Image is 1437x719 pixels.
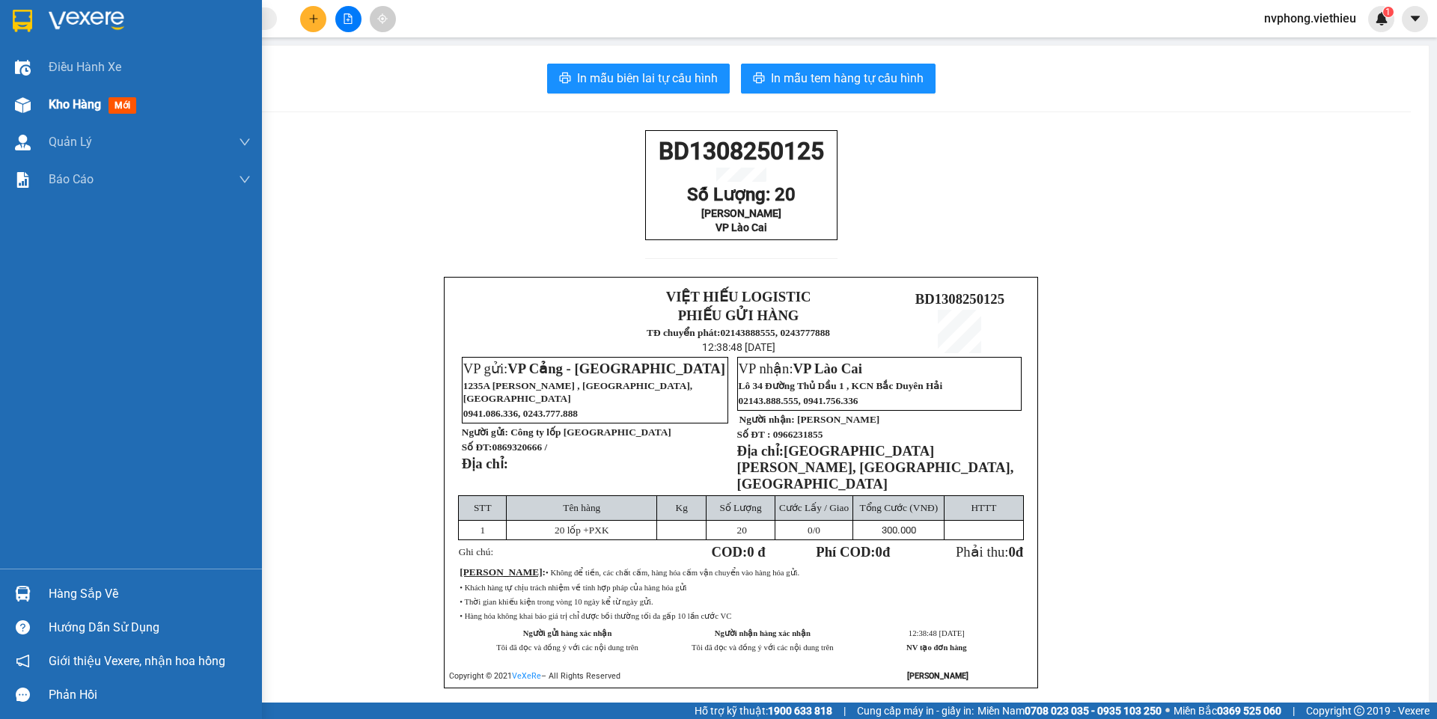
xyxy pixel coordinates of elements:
[808,524,813,536] span: 0
[109,97,136,114] span: mới
[971,502,996,513] span: HTTT
[563,502,600,513] span: Tên hàng
[659,137,824,165] span: BD1308250125
[1409,12,1422,25] span: caret-down
[737,429,771,440] strong: Số ĐT :
[692,643,834,652] span: Tôi đã đọc và đồng ý với các nội dung trên
[843,703,846,719] span: |
[1174,703,1281,719] span: Miền Bắc
[956,544,1023,560] span: Phải thu:
[1293,703,1295,719] span: |
[49,97,101,111] span: Kho hàng
[702,341,775,353] span: 12:38:48 [DATE]
[876,544,882,560] span: 0
[1165,708,1170,714] span: ⚪️
[1385,7,1391,17] span: 1
[492,441,547,453] span: 0869320666 /
[16,654,30,668] span: notification
[49,132,92,151] span: Quản Lý
[239,174,251,186] span: down
[455,316,486,328] img: logo
[459,546,493,557] span: Ghi chú:
[857,703,974,719] span: Cung cấp máy in - giấy in:
[1354,706,1364,716] span: copyright
[559,72,571,86] span: printer
[701,207,781,219] span: [PERSON_NAME]
[907,671,968,681] strong: [PERSON_NAME]
[906,643,966,652] strong: NV tạo đơn hàng
[816,544,890,560] strong: Phí COD: đ
[239,136,251,148] span: down
[15,172,31,188] img: solution-icon
[16,688,30,702] span: message
[462,456,508,471] strong: Địa chỉ:
[773,429,823,440] span: 0966231855
[977,703,1162,719] span: Miền Nam
[449,671,620,681] span: Copyright © 2021 – All Rights Reserved
[300,6,326,32] button: plus
[771,69,924,88] span: In mẫu tem hàng tự cấu hình
[915,291,1004,307] span: BD1308250125
[474,502,492,513] span: STT
[739,380,943,391] span: Lô 34 Đường Thủ Dầu 1 , KCN Bắc Duyên Hải
[460,584,686,592] span: • Khách hàng tự chịu trách nhiệm về tính hợp pháp của hàng hóa gửi
[719,502,761,513] span: Số Lượng
[15,135,31,150] img: warehouse-icon
[16,620,30,634] span: question-circle
[13,10,32,32] img: logo-vxr
[666,289,811,305] strong: VIỆT HIẾU LOGISTIC
[49,652,225,670] span: Giới thiệu Vexere, nhận hoa hồng
[15,60,31,76] img: warehouse-icon
[377,13,388,24] span: aim
[460,566,542,578] span: [PERSON_NAME]
[463,408,578,419] span: 0941.086.336, 0243.777.888
[797,414,879,425] span: [PERSON_NAME]
[75,12,147,44] strong: VIỆT HIẾU LOGISTIC
[335,6,361,32] button: file-add
[676,502,688,513] span: Kg
[687,184,796,205] span: Số Lượng: 20
[523,629,612,637] strong: Người gửi hàng xác nhận
[737,443,784,459] strong: Địa chỉ:
[808,524,820,536] span: /0
[86,94,151,117] strong: 02143888555, 0243777888
[480,524,485,536] span: 1
[462,426,508,438] strong: Người gửi:
[547,64,730,94] button: printerIn mẫu biên lai tự cấu hình
[460,566,546,578] span: :
[1375,12,1388,25] img: icon-new-feature
[71,82,135,105] strong: TĐ chuyển phát:
[370,6,396,32] button: aim
[859,502,938,513] span: Tổng Cước (VNĐ)
[1008,544,1015,560] span: 0
[512,671,541,681] a: VeXeRe
[496,643,638,652] span: Tôi đã đọc và đồng ý với các nội dung trên
[739,361,862,376] span: VP nhận:
[741,64,936,94] button: printerIn mẫu tem hàng tự cấu hình
[739,414,795,425] strong: Người nhận:
[1383,7,1394,17] sup: 1
[1252,9,1368,28] span: nvphong.viethieu
[7,38,65,96] img: logo
[460,598,653,606] span: • Thời gian khiếu kiện trong vòng 10 ngày kể từ ngày gửi.
[737,524,747,536] span: 20
[49,170,94,189] span: Báo cáo
[716,221,767,233] span: VP Lào Cai
[753,72,765,86] span: printer
[882,524,916,536] span: 300.000
[49,58,121,76] span: Điều hành xe
[1402,6,1428,32] button: caret-down
[737,443,1014,492] span: [GEOGRAPHIC_DATA][PERSON_NAME], [GEOGRAPHIC_DATA], [GEOGRAPHIC_DATA]
[49,684,251,706] div: Phản hồi
[647,327,720,338] strong: TĐ chuyển phát:
[909,629,965,637] span: 12:38:48 [DATE]
[15,586,31,602] img: warehouse-icon
[462,441,547,453] strong: Số ĐT:
[546,569,799,577] span: • Không để tiền, các chất cấm, hàng hóa cấm vận chuyển vào hàng hóa gửi.
[1025,705,1162,717] strong: 0708 023 035 - 0935 103 250
[678,308,799,323] strong: PHIẾU GỬI HÀNG
[793,361,862,376] span: VP Lào Cai
[768,705,832,717] strong: 1900 633 818
[460,612,731,620] span: • Hàng hóa không khai báo giá trị chỉ được bồi thường tối đa gấp 10 lần cước VC
[1016,544,1023,560] span: đ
